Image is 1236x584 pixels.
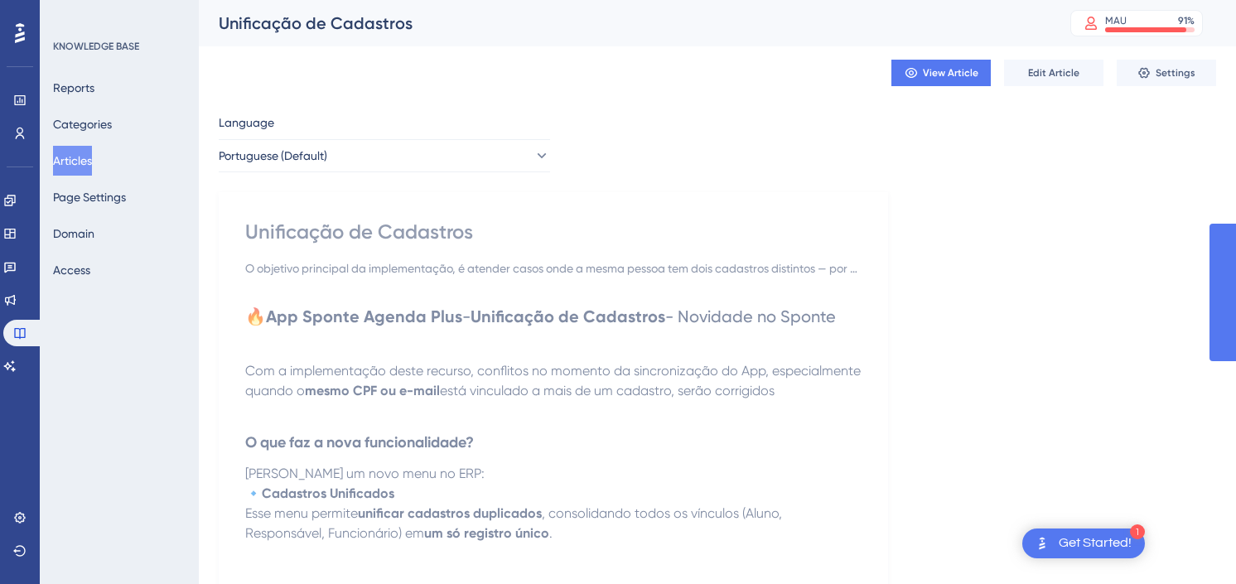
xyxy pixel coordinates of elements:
button: Articles [53,146,92,176]
div: 1 [1130,524,1145,539]
span: 🔹 [245,485,262,501]
div: Get Started! [1059,534,1132,553]
div: O objetivo principal da implementação, é atender casos onde a mesma pessoa tem dois cadastros dis... [245,258,862,278]
strong: um só registro único [424,525,549,541]
span: Settings [1156,66,1195,80]
span: 🔥 [245,306,266,326]
span: Esse menu permite [245,505,358,521]
button: Reports [53,73,94,103]
img: launcher-image-alternative-text [1032,533,1052,553]
button: Portuguese (Default) [219,139,550,172]
strong: unificar cadastros duplicados [358,505,542,521]
span: Edit Article [1028,66,1079,80]
div: Open Get Started! checklist, remaining modules: 1 [1022,528,1145,558]
button: Domain [53,219,94,249]
button: Access [53,255,90,285]
div: Unificação de Cadastros [245,219,862,245]
div: MAU [1105,14,1127,27]
div: KNOWLEDGE BASE [53,40,139,53]
strong: Cadastros Unificados [262,485,394,501]
strong: App Sponte Agenda Plus [266,306,462,326]
button: Settings [1117,60,1216,86]
span: - [462,306,471,326]
strong: mesmo CPF ou e-mail [305,383,440,398]
span: View Article [923,66,978,80]
span: Language [219,113,274,133]
span: . [549,525,553,541]
div: Unificação de Cadastros [219,12,1029,35]
div: 91 % [1178,14,1195,27]
span: - Novidade no Sponte [665,306,836,326]
span: Com a implementação deste recurso, conflitos no momento da sincronização do App, especialmente qu... [245,363,864,398]
button: Page Settings [53,182,126,212]
iframe: UserGuiding AI Assistant Launcher [1166,519,1216,568]
span: está vinculado a mais de um cadastro, serão corrigidos [440,383,775,398]
button: Edit Article [1004,60,1103,86]
strong: Unificação de Cadastros [471,306,665,326]
span: Portuguese (Default) [219,146,327,166]
strong: O que faz a nova funcionalidade? [245,433,474,451]
span: [PERSON_NAME] um novo menu no ERP: [245,466,485,481]
button: Categories [53,109,112,139]
button: View Article [891,60,991,86]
